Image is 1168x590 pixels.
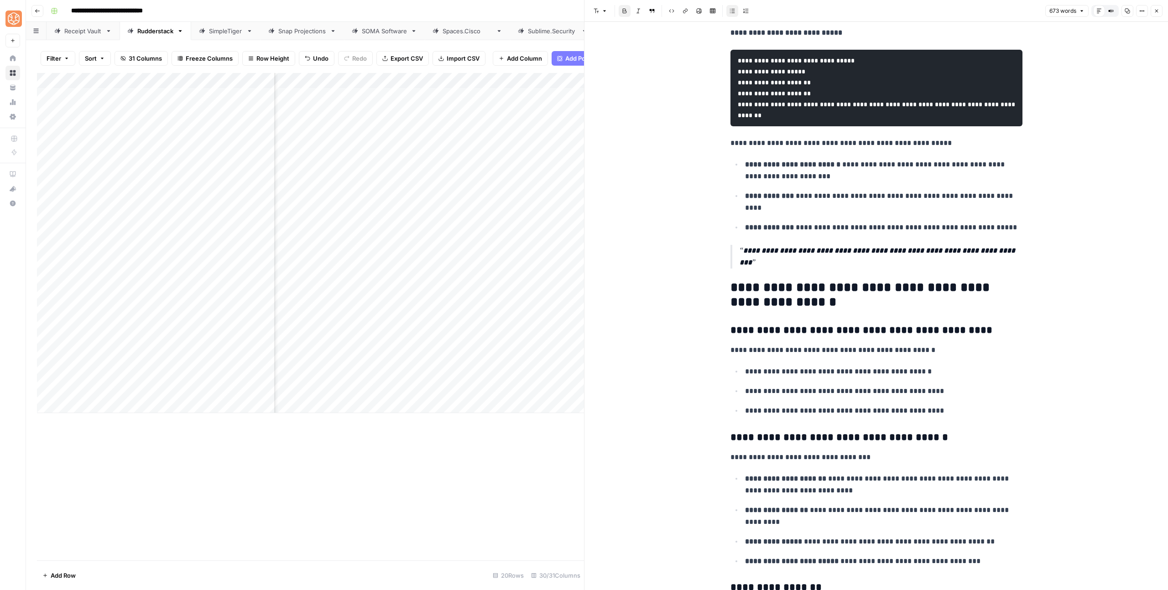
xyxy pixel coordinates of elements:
span: Undo [313,54,328,63]
button: Add Power Agent [552,51,620,66]
button: Undo [299,51,334,66]
a: Usage [5,95,20,109]
span: Filter [47,54,61,63]
a: SOMA Software [344,22,425,40]
button: Add Column [493,51,548,66]
button: 673 words [1045,5,1089,17]
button: Add Row [37,568,81,583]
span: Redo [352,54,367,63]
a: Settings [5,109,20,124]
span: Freeze Columns [186,54,233,63]
a: SimpleTiger [191,22,261,40]
div: Receipt Vault [64,26,102,36]
button: What's new? [5,181,20,196]
span: Export CSV [391,54,423,63]
span: 673 words [1049,7,1076,15]
a: Browse [5,66,20,80]
span: Sort [85,54,97,63]
span: Add Column [507,54,542,63]
img: SimpleTiger Logo [5,10,22,27]
div: What's new? [6,182,20,196]
button: Filter [41,51,75,66]
button: Sort [79,51,111,66]
div: 30/31 Columns [527,568,584,583]
a: [DOMAIN_NAME] [510,22,595,40]
a: Your Data [5,80,20,95]
a: Receipt Vault [47,22,120,40]
button: Workspace: SimpleTiger [5,7,20,30]
a: Snap Projections [261,22,344,40]
a: AirOps Academy [5,167,20,181]
button: Freeze Columns [172,51,239,66]
span: Add Row [51,571,76,580]
div: 20 Rows [489,568,527,583]
span: Row Height [256,54,289,63]
button: Import CSV [433,51,485,66]
button: Export CSV [376,51,429,66]
div: [DOMAIN_NAME] [528,26,578,36]
span: Import CSV [447,54,480,63]
span: Add Power Agent [565,54,615,63]
div: Snap Projections [278,26,326,36]
button: 31 Columns [115,51,168,66]
button: Row Height [242,51,295,66]
a: Rudderstack [120,22,191,40]
a: [DOMAIN_NAME] [425,22,510,40]
div: Rudderstack [137,26,173,36]
span: 31 Columns [129,54,162,63]
div: [DOMAIN_NAME] [443,26,492,36]
button: Redo [338,51,373,66]
button: Help + Support [5,196,20,211]
a: Home [5,51,20,66]
div: SOMA Software [362,26,407,36]
div: SimpleTiger [209,26,243,36]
